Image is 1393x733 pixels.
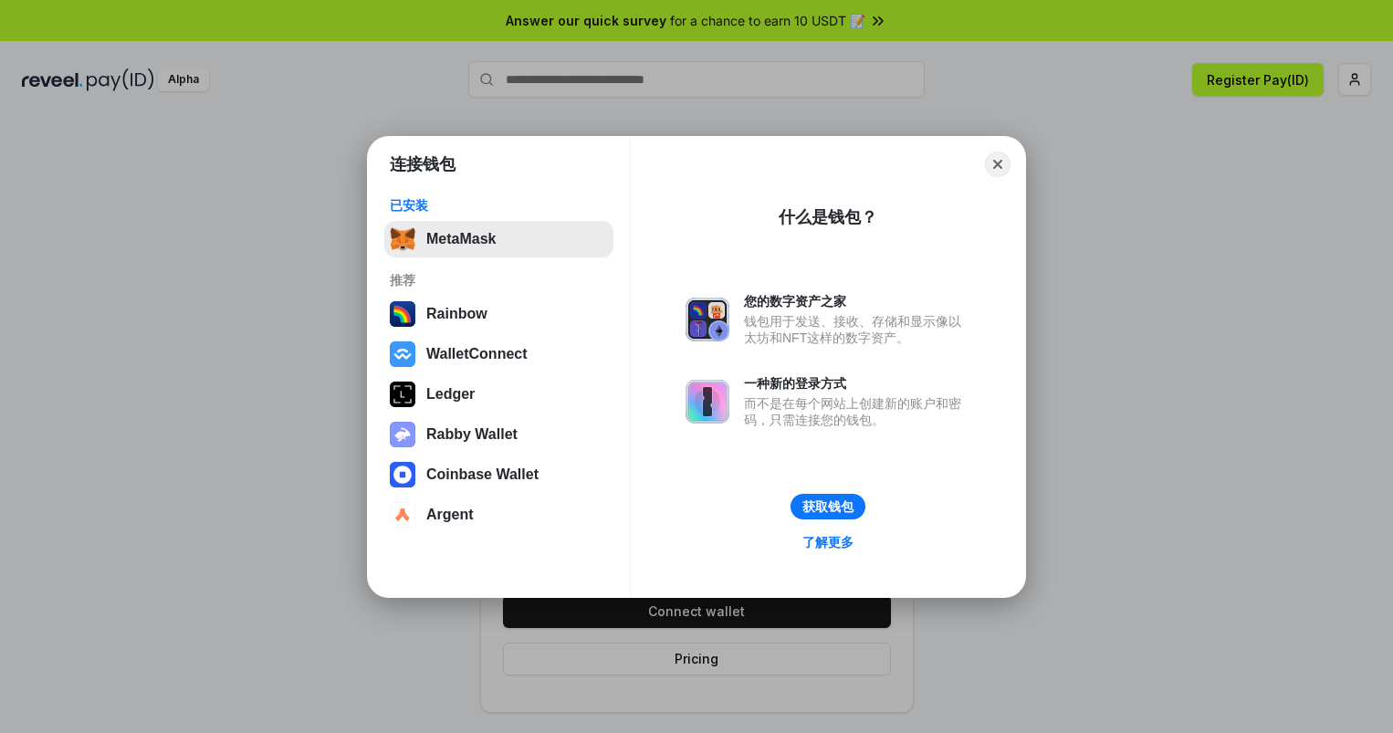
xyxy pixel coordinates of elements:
img: svg+xml,%3Csvg%20xmlns%3D%22http%3A%2F%2Fwww.w3.org%2F2000%2Fsvg%22%20width%3D%2228%22%20height%3... [390,382,415,407]
div: Argent [426,507,474,523]
img: svg+xml,%3Csvg%20fill%3D%22none%22%20height%3D%2233%22%20viewBox%3D%220%200%2035%2033%22%20width%... [390,226,415,252]
div: Coinbase Wallet [426,466,539,483]
button: Coinbase Wallet [384,456,613,493]
div: Ledger [426,386,475,403]
div: Rainbow [426,306,487,322]
button: WalletConnect [384,336,613,372]
button: Rabby Wallet [384,416,613,453]
div: 一种新的登录方式 [744,375,970,392]
div: 已安装 [390,197,608,214]
button: MetaMask [384,221,613,257]
img: svg+xml,%3Csvg%20width%3D%22120%22%20height%3D%22120%22%20viewBox%3D%220%200%20120%20120%22%20fil... [390,301,415,327]
button: Close [985,152,1011,177]
button: Rainbow [384,296,613,332]
img: svg+xml,%3Csvg%20width%3D%2228%22%20height%3D%2228%22%20viewBox%3D%220%200%2028%2028%22%20fill%3D... [390,462,415,487]
img: svg+xml,%3Csvg%20xmlns%3D%22http%3A%2F%2Fwww.w3.org%2F2000%2Fsvg%22%20fill%3D%22none%22%20viewBox... [686,380,729,424]
div: 推荐 [390,272,608,288]
div: 而不是在每个网站上创建新的账户和密码，只需连接您的钱包。 [744,395,970,428]
button: Argent [384,497,613,533]
div: 您的数字资产之家 [744,293,970,309]
button: Ledger [384,376,613,413]
div: MetaMask [426,231,496,247]
div: 钱包用于发送、接收、存储和显示像以太坊和NFT这样的数字资产。 [744,313,970,346]
div: 获取钱包 [802,498,854,515]
h1: 连接钱包 [390,153,456,175]
div: 了解更多 [802,534,854,550]
div: 什么是钱包？ [779,206,877,228]
div: WalletConnect [426,346,528,362]
img: svg+xml,%3Csvg%20width%3D%2228%22%20height%3D%2228%22%20viewBox%3D%220%200%2028%2028%22%20fill%3D... [390,341,415,367]
img: svg+xml,%3Csvg%20xmlns%3D%22http%3A%2F%2Fwww.w3.org%2F2000%2Fsvg%22%20fill%3D%22none%22%20viewBox... [686,298,729,341]
img: svg+xml,%3Csvg%20width%3D%2228%22%20height%3D%2228%22%20viewBox%3D%220%200%2028%2028%22%20fill%3D... [390,502,415,528]
button: 获取钱包 [791,494,865,519]
img: svg+xml,%3Csvg%20xmlns%3D%22http%3A%2F%2Fwww.w3.org%2F2000%2Fsvg%22%20fill%3D%22none%22%20viewBox... [390,422,415,447]
a: 了解更多 [791,530,864,554]
div: Rabby Wallet [426,426,518,443]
